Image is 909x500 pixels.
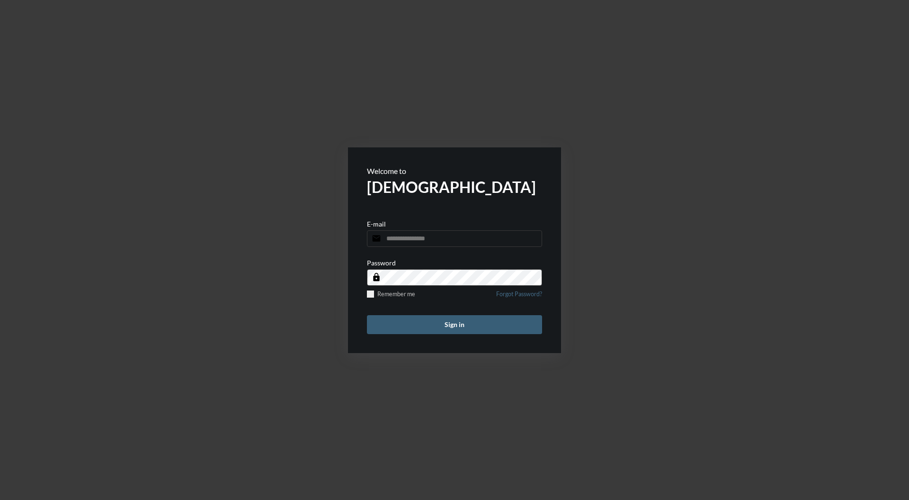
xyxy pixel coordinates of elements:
p: Password [367,259,396,267]
a: Forgot Password? [496,291,542,303]
button: Sign in [367,315,542,334]
p: E-mail [367,220,386,228]
label: Remember me [367,291,415,298]
p: Welcome to [367,166,542,175]
h2: [DEMOGRAPHIC_DATA] [367,178,542,196]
